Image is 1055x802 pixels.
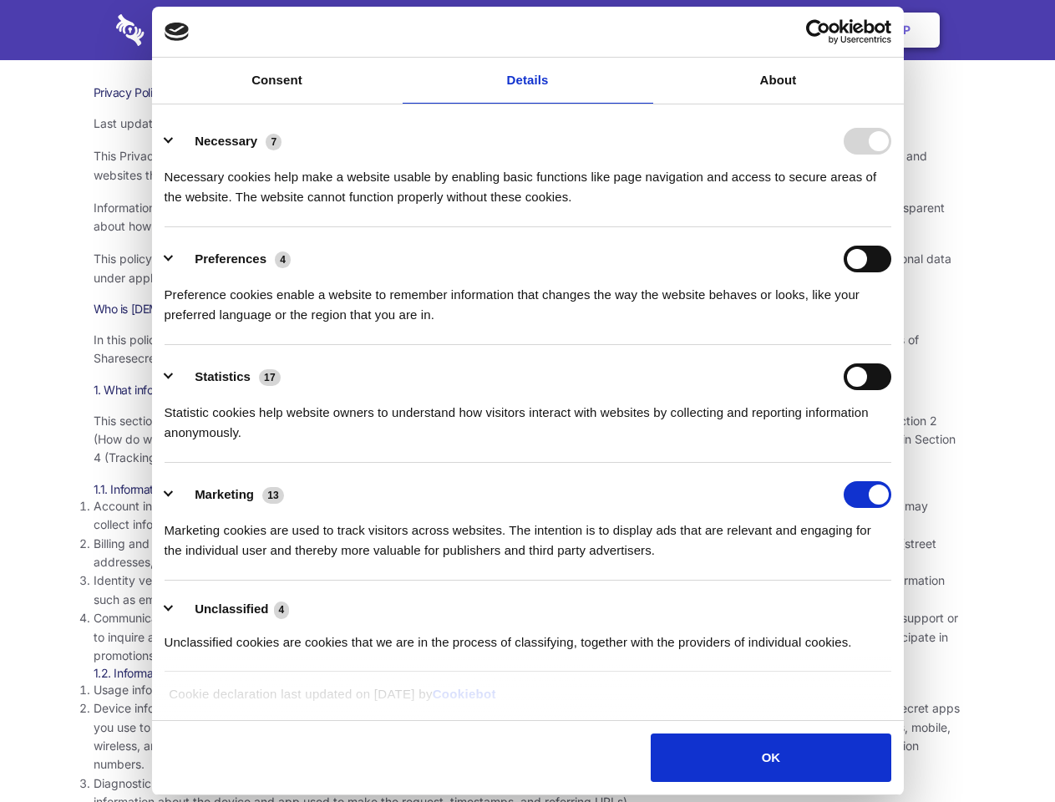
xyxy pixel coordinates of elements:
[195,369,251,383] label: Statistics
[195,134,257,148] label: Necessary
[745,19,891,44] a: Usercentrics Cookiebot - opens in a new window
[94,666,361,680] span: 1.2. Information collected when you use our services
[259,369,281,386] span: 17
[758,4,830,56] a: Login
[94,332,919,365] span: In this policy, “Sharesecret,” “we,” “us,” and “our” refer to Sharesecret Inc., a U.S. company. S...
[94,302,261,316] span: Who is [DEMOGRAPHIC_DATA]?
[433,687,496,701] a: Cookiebot
[195,487,254,501] label: Marketing
[165,23,190,41] img: logo
[165,128,292,155] button: Necessary (7)
[677,4,754,56] a: Contact
[94,683,795,697] span: Usage information. We collect information about how you interact with our services, when and for ...
[971,718,1035,782] iframe: Drift Widget Chat Controller
[195,251,266,266] label: Preferences
[152,58,403,104] a: Consent
[94,573,945,606] span: Identity verification information. Some services require you to verify your identity as part of c...
[94,149,927,181] span: This Privacy Policy describes how we process and handle data provided to Sharesecret in connectio...
[165,155,891,207] div: Necessary cookies help make a website usable by enabling basic functions like page navigation and...
[94,85,962,100] h1: Privacy Policy
[94,611,958,662] span: Communications and submissions. You may choose to provide us with information when you communicat...
[651,733,890,782] button: OK
[165,481,295,508] button: Marketing (13)
[490,4,563,56] a: Pricing
[94,251,951,284] span: This policy uses the term “personal data” to refer to information that is related to an identifie...
[165,363,292,390] button: Statistics (17)
[403,58,653,104] a: Details
[165,508,891,561] div: Marketing cookies are used to track visitors across websites. The intention is to display ads tha...
[94,114,962,133] p: Last updated: [DATE]
[94,414,956,465] span: This section describes the various types of information we collect from and about you. To underst...
[165,272,891,325] div: Preference cookies enable a website to remember information that changes the way the website beha...
[262,487,284,504] span: 13
[94,200,945,233] span: Information security and privacy are at the heart of what Sharesecret values and promotes as a co...
[165,390,891,443] div: Statistic cookies help website owners to understand how visitors interact with websites by collec...
[274,601,290,618] span: 4
[165,620,891,652] div: Unclassified cookies are cookies that we are in the process of classifying, together with the pro...
[653,58,904,104] a: About
[116,14,259,46] img: logo-wordmark-white-trans-d4663122ce5f474addd5e946df7df03e33cb6a1c49d2221995e7729f52c070b2.svg
[94,383,324,397] span: 1. What information do we collect about you?
[165,599,300,620] button: Unclassified (4)
[94,482,261,496] span: 1.1. Information you provide to us
[165,246,302,272] button: Preferences (4)
[275,251,291,268] span: 4
[266,134,282,150] span: 7
[94,499,928,531] span: Account information. Our services generally require you to create an account before you can acces...
[156,684,899,717] div: Cookie declaration last updated on [DATE] by
[94,701,960,771] span: Device information. We may collect information from and about the device you use to access our se...
[94,536,936,569] span: Billing and payment information. In order to purchase a service, you may need to provide us with ...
